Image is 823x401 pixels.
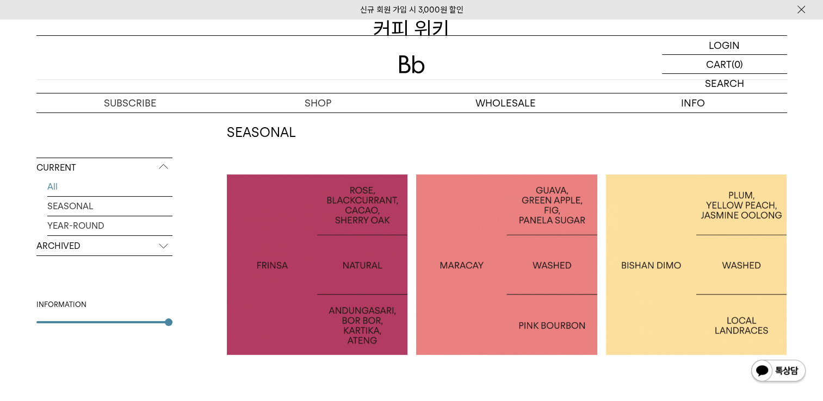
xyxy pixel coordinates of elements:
[662,36,787,55] a: LOGIN
[360,5,463,15] a: 신규 회원 가입 시 3,000원 할인
[36,93,224,112] a: SUBSCRIBE
[606,174,787,355] a: 에티오피아 비샨 디모ETHIOPIA BISHAN DIMO
[227,123,787,142] h2: SEASONAL
[224,93,412,112] a: SHOP
[36,236,172,256] p: ARCHIVED
[47,197,172,216] a: SEASONAL
[709,36,740,54] p: LOGIN
[36,299,172,310] div: INFORMATION
[47,216,172,235] a: YEAR-ROUND
[416,174,597,355] a: 콜롬비아 마라카이COLOMBIA MARACAY
[599,93,787,112] p: INFO
[36,158,172,178] p: CURRENT
[706,55,732,73] p: CART
[227,174,408,355] a: 인도네시아 프린자 내추럴INDONESIA FRINSA NATURAL
[750,359,807,385] img: 카카오톡 채널 1:1 채팅 버튼
[412,93,599,112] p: WHOLESALE
[705,74,744,93] p: SEARCH
[399,55,425,73] img: 로고
[47,177,172,196] a: All
[732,55,743,73] p: (0)
[662,55,787,74] a: CART (0)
